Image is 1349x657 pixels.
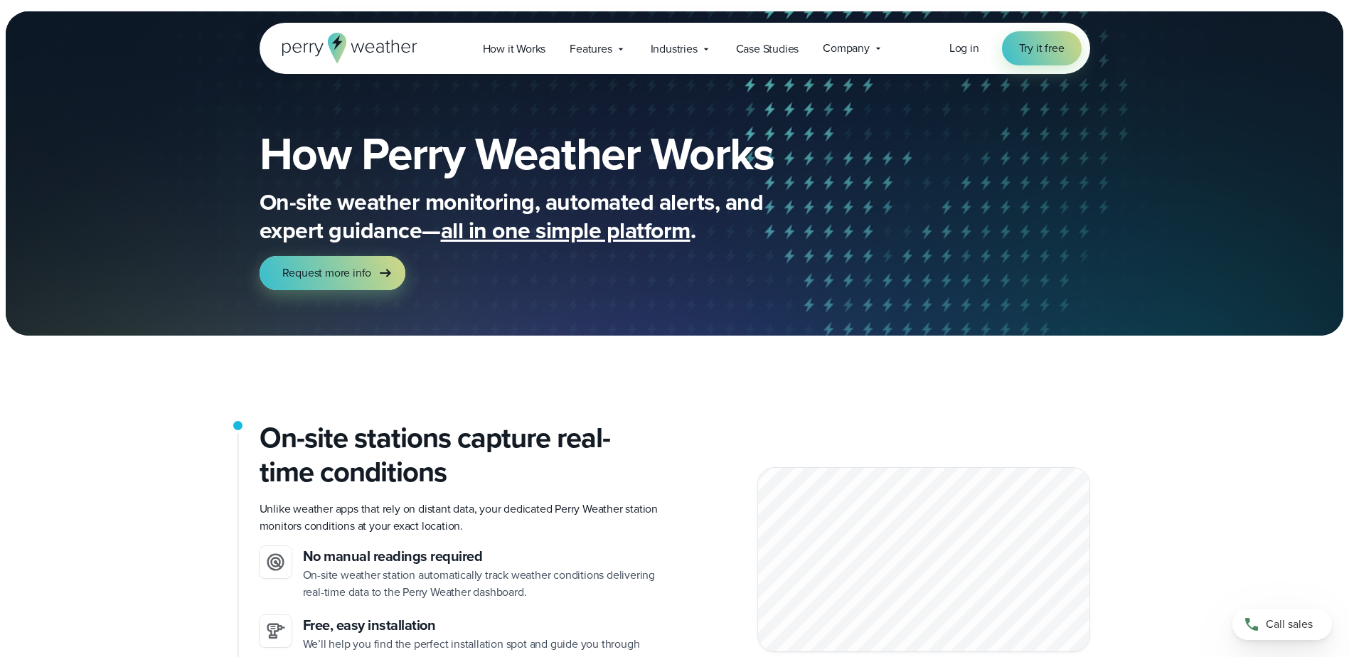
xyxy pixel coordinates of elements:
[441,213,691,247] span: all in one simple platform
[260,501,663,535] p: Unlike weather apps that rely on distant data, your dedicated Perry Weather station monitors cond...
[282,265,372,282] span: Request more info
[1002,31,1082,65] a: Try it free
[823,40,870,57] span: Company
[651,41,698,58] span: Industries
[949,40,979,56] span: Log in
[260,131,877,176] h1: How Perry Weather Works
[736,41,799,58] span: Case Studies
[724,34,811,63] a: Case Studies
[471,34,558,63] a: How it Works
[260,421,663,489] h2: On-site stations capture real-time conditions
[1019,40,1065,57] span: Try it free
[260,256,406,290] a: Request more info
[260,188,828,245] p: On-site weather monitoring, automated alerts, and expert guidance— .
[1232,609,1332,640] a: Call sales
[1266,616,1313,633] span: Call sales
[570,41,612,58] span: Features
[303,567,663,601] p: On-site weather station automatically track weather conditions delivering real-time data to the P...
[303,546,663,567] h3: No manual readings required
[303,615,663,636] h3: Free, easy installation
[483,41,546,58] span: How it Works
[949,40,979,57] a: Log in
